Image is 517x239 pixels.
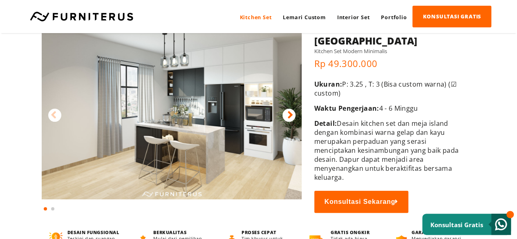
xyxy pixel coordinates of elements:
h1: [GEOGRAPHIC_DATA] [314,34,466,47]
a: KONSULTASI GRATIS [412,6,491,27]
a: Portfolio [375,6,412,28]
p: Rp 49.300.000 [314,57,466,69]
h4: GARANSI 2 TAHUN [412,229,468,235]
h4: PROSES CEPAT [242,229,294,235]
h4: GRATIS ONGKIR [331,229,381,235]
a: Konsultasi Gratis [422,214,511,235]
p: P: 3.25 , T: 3 (Bisa custom warna) (☑ custom) [314,80,466,98]
h4: DESAIN FUNGSIONAL [67,229,121,235]
span: Detail: [314,119,337,128]
a: Interior Set [331,6,376,28]
button: Konsultasi Sekarang [314,191,408,213]
a: Lemari Custom [277,6,331,28]
h5: Kitchen Set Modern Minimalis [314,47,466,55]
small: Konsultasi Gratis [430,221,483,229]
h4: BERKUALITAS [153,229,207,235]
span: Ukuran: [314,80,342,89]
p: Desain kitchen set dan meja island dengan kombinasi warna gelap dan kayu merupakan perpaduan yang... [314,119,466,182]
span: Waktu Pengerjaan: [314,104,379,113]
p: 4 - 6 Minggu [314,104,466,113]
a: Kitchen Set [234,6,277,28]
